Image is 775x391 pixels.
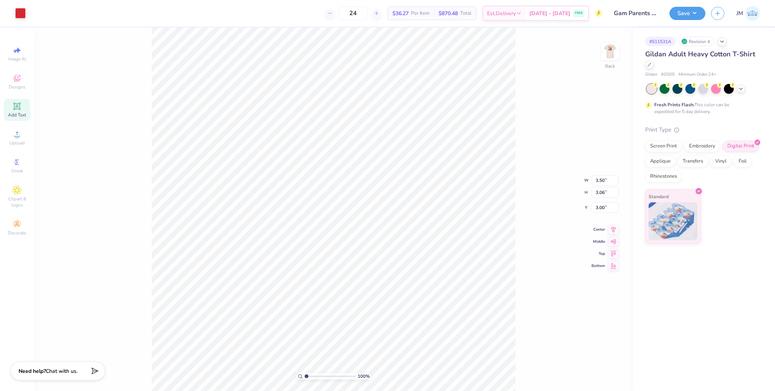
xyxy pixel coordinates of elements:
input: – – [338,6,368,20]
span: Center [591,227,605,232]
span: Total [460,9,472,17]
div: Transfers [678,156,708,167]
span: Top [591,251,605,256]
img: John Michael Binayas [745,6,760,21]
span: Est. Delivery [487,9,516,17]
strong: Need help? [19,368,46,375]
div: Back [605,63,615,70]
span: Add Text [8,112,26,118]
div: This color can be expedited for 5 day delivery. [654,101,747,115]
span: FREE [575,11,583,16]
div: Applique [645,156,675,167]
span: Clipart & logos [4,196,30,208]
span: $36.27 [392,9,409,17]
img: Standard [649,202,697,240]
div: Embroidery [684,141,720,152]
span: Upload [9,140,25,146]
span: 100 % [358,373,370,380]
img: Back [602,44,618,59]
span: Minimum Order: 24 + [679,71,716,78]
span: Designs [9,84,25,90]
span: # G500 [661,71,675,78]
span: Gildan Adult Heavy Cotton T-Shirt [645,50,755,59]
span: $870.48 [439,9,458,17]
div: Screen Print [645,141,682,152]
div: Vinyl [710,156,731,167]
div: Digital Print [722,141,759,152]
span: Decorate [8,230,26,236]
span: Chat with us. [46,368,78,375]
div: Foil [734,156,752,167]
input: Untitled Design [608,6,664,21]
a: JM [736,6,760,21]
span: Bottom [591,263,605,268]
span: Image AI [8,56,26,62]
span: Greek [11,168,23,174]
span: [DATE] - [DATE] [529,9,570,17]
div: Rhinestones [645,171,682,182]
span: JM [736,9,743,18]
button: Save [669,7,705,20]
div: Revision 4 [679,37,714,46]
span: Middle [591,239,605,244]
span: Standard [649,192,669,200]
div: # 511531A [645,37,675,46]
div: Print Type [645,126,760,134]
span: Gildan [645,71,657,78]
strong: Fresh Prints Flash: [654,102,694,108]
span: Per Item [411,9,430,17]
